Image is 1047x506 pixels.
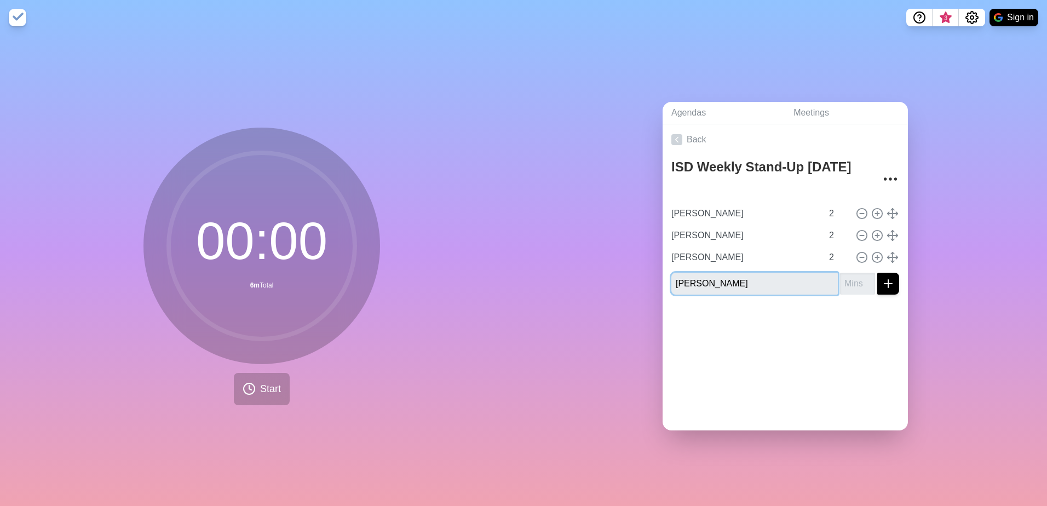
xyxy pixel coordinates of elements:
input: Mins [825,246,851,268]
input: Name [667,203,822,225]
button: Sign in [990,9,1038,26]
input: Mins [825,225,851,246]
input: Name [667,225,822,246]
input: Name [667,246,822,268]
a: Meetings [785,102,908,124]
button: Start [234,373,290,405]
span: 3 [941,14,950,22]
img: timeblocks logo [9,9,26,26]
input: Mins [840,273,875,295]
button: What’s new [933,9,959,26]
a: Back [663,124,908,155]
button: Settings [959,9,985,26]
input: Mins [825,203,851,225]
input: Name [671,273,838,295]
img: google logo [994,13,1003,22]
a: Agendas [663,102,785,124]
button: More [879,168,901,190]
button: Help [906,9,933,26]
span: Start [260,382,281,396]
